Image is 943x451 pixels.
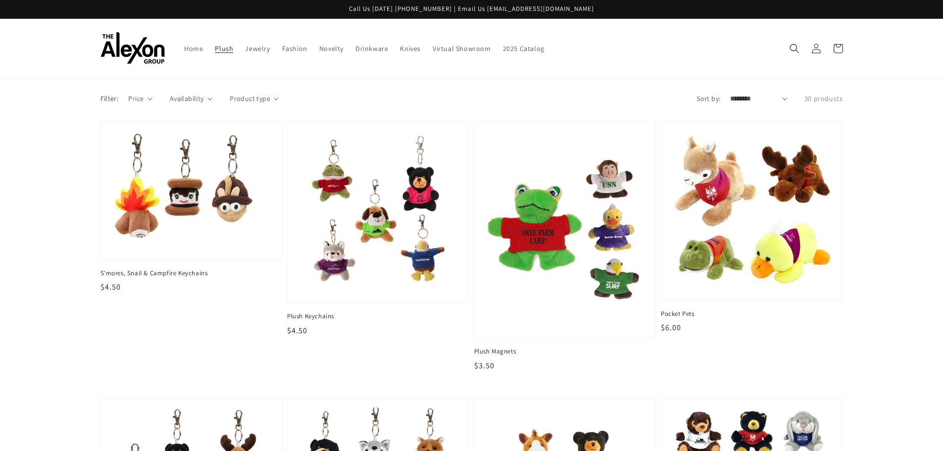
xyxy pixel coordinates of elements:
[474,347,656,356] span: Plush Magnets
[215,44,233,53] span: Plush
[433,44,491,53] span: Virtual Showroom
[128,94,152,104] summary: Price
[400,44,421,53] span: Knives
[128,94,144,104] span: Price
[784,38,805,59] summary: Search
[804,94,843,104] p: 30 products
[100,122,283,293] a: S'mores, Snail & Campfire Keychains S'mores, Snail & Campfire Keychains $4.50
[170,94,204,104] span: Availability
[245,44,270,53] span: Jewelry
[696,94,720,104] label: Sort by:
[100,32,165,64] img: The Alexon Group
[287,312,469,321] span: Plush Keychains
[287,325,307,336] span: $4.50
[427,38,497,59] a: Virtual Showroom
[276,38,313,59] a: Fashion
[209,38,239,59] a: Plush
[661,122,843,334] a: Pocket Pets Pocket Pets $6.00
[485,132,646,328] img: Plush Magnets
[170,94,212,104] summary: Availability
[178,38,209,59] a: Home
[671,132,833,291] img: Pocket Pets
[239,38,276,59] a: Jewelry
[474,122,656,372] a: Plush Magnets Plush Magnets $3.50
[313,38,349,59] a: Novelty
[503,44,545,53] span: 2025 Catalog
[394,38,427,59] a: Knives
[282,44,307,53] span: Fashion
[661,309,843,318] span: Pocket Pets
[100,94,119,104] p: Filter:
[661,322,681,333] span: $6.00
[298,132,459,294] img: Plush Keychains
[230,94,270,104] span: Product type
[497,38,550,59] a: 2025 Catalog
[287,122,469,337] a: Plush Keychains Plush Keychains $4.50
[474,360,495,371] span: $3.50
[111,132,272,250] img: S'mores, Snail & Campfire Keychains
[355,44,388,53] span: Drinkware
[319,44,344,53] span: Novelty
[100,269,283,278] span: S'mores, Snail & Campfire Keychains
[100,282,121,292] span: $4.50
[184,44,203,53] span: Home
[349,38,394,59] a: Drinkware
[230,94,279,104] summary: Product type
